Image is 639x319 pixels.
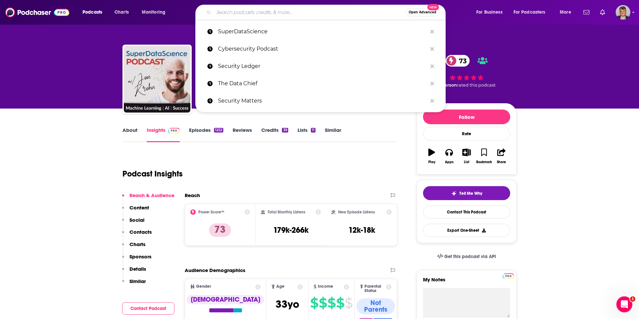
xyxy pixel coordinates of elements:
button: Contacts [122,229,152,241]
div: 11 [311,128,316,133]
span: $ [345,298,352,308]
p: Social [129,217,144,223]
a: Show notifications dropdown [581,7,592,18]
h2: Reach [185,192,200,198]
button: Charts [122,241,145,253]
p: Security Ledger [218,58,427,75]
span: Age [276,284,285,289]
h2: Total Monthly Listens [268,210,305,214]
div: 1252 [214,128,223,133]
p: Cybersecurity Podcast [218,40,427,58]
button: Show profile menu [616,5,630,20]
button: Play [423,144,440,168]
img: Podchaser Pro [503,273,514,279]
span: 1 person [439,83,457,88]
h2: New Episode Listens [338,210,375,214]
p: Contacts [129,229,152,235]
a: Episodes1252 [189,127,223,142]
h3: 12k-18k [348,225,375,235]
a: Security Matters [195,92,446,110]
a: Pro website [503,272,514,279]
button: tell me why sparkleTell Me Why [423,186,510,200]
span: Charts [114,8,129,17]
button: open menu [137,7,174,18]
span: Monitoring [142,8,165,17]
span: 73 [452,55,470,67]
div: 39 [282,128,288,133]
button: Export One-Sheet [423,224,510,237]
label: My Notes [423,276,510,288]
span: $ [319,298,327,308]
button: Contact Podcast [122,302,174,315]
span: For Business [476,8,503,17]
a: Get this podcast via API [432,248,501,265]
span: 1 [630,296,635,302]
p: Sponsors [129,253,151,260]
a: About [122,127,137,142]
button: Content [122,204,149,217]
span: 33 yo [276,298,299,311]
button: List [458,144,475,168]
p: SuperDataScience [218,23,427,40]
span: Get this podcast via API [444,254,496,259]
div: Apps [445,160,454,164]
p: Charts [129,241,145,247]
div: Rate [423,127,510,141]
span: Parental Status [364,284,385,293]
button: Reach & Audience [122,192,174,204]
img: Super Data Science: ML & AI Podcast with Jon Krohn [124,46,190,113]
span: $ [327,298,335,308]
h1: Podcast Insights [122,169,183,179]
a: The Data Chief [195,75,446,92]
img: tell me why sparkle [451,191,457,196]
iframe: Intercom live chat [616,296,632,312]
a: Contact This Podcast [423,205,510,218]
button: Bookmark [475,144,493,168]
h3: 179k-266k [273,225,309,235]
button: open menu [555,7,579,18]
p: Reach & Audience [129,192,174,198]
a: Similar [325,127,341,142]
div: Not Parents [356,298,395,314]
span: For Podcasters [514,8,545,17]
a: Lists11 [298,127,316,142]
a: Reviews [233,127,252,142]
a: Charts [110,7,133,18]
p: 73 [209,223,231,237]
span: Open Advanced [409,11,436,14]
span: New [427,4,439,10]
p: Security Matters [218,92,427,110]
a: 73 [446,55,470,67]
span: rated this podcast [457,83,496,88]
span: Tell Me Why [459,191,482,196]
a: Credits39 [261,127,288,142]
button: Sponsors [122,253,151,266]
h2: Audience Demographics [185,267,245,273]
a: Security Ledger [195,58,446,75]
button: Follow [423,110,510,124]
button: Share [493,144,510,168]
button: open menu [472,7,511,18]
img: Podchaser - Follow, Share and Rate Podcasts [5,6,69,19]
div: Search podcasts, credits, & more... [202,5,452,20]
button: open menu [509,7,555,18]
a: Cybersecurity Podcast [195,40,446,58]
button: Apps [440,144,458,168]
button: open menu [78,7,111,18]
a: SuperDataScience [195,23,446,40]
p: Similar [129,278,146,284]
button: Similar [122,278,146,290]
span: Logged in as AndyShane [616,5,630,20]
span: Podcasts [83,8,102,17]
p: Content [129,204,149,211]
button: Details [122,266,146,278]
input: Search podcasts, credits, & more... [214,7,406,18]
a: Show notifications dropdown [597,7,608,18]
img: User Profile [616,5,630,20]
span: Income [318,284,333,289]
div: [DEMOGRAPHIC_DATA] [187,295,264,304]
img: Podchaser Pro [168,128,180,133]
h2: Power Score™ [198,210,224,214]
div: List [464,160,469,164]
